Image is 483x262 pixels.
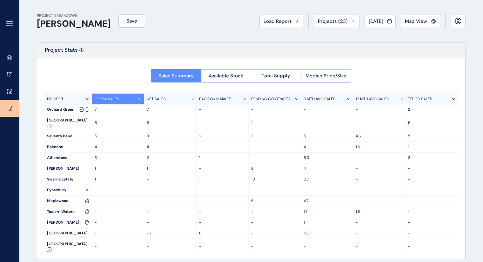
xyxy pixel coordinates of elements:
p: 4.6 [356,134,403,139]
p: - [199,107,246,112]
p: - [408,220,455,225]
p: - [356,244,403,249]
p: PROJECT BREAKDOWN [37,13,111,18]
p: GROSS SALES [95,96,119,102]
p: 4 [304,144,351,150]
p: 1 [251,120,298,126]
button: Map View [401,15,440,28]
p: 2 [408,107,455,112]
p: 1 [408,144,455,150]
p: 2.3 [304,231,351,236]
span: Median Price/Size [305,73,346,79]
p: - [408,209,455,214]
p: 7 [95,107,142,112]
p: -6 [147,231,194,236]
p: - [199,166,246,171]
p: 1.7 [304,209,351,214]
p: - [356,220,403,225]
p: - [199,144,246,150]
p: - [408,231,455,236]
p: - [408,177,455,182]
div: [GEOGRAPHIC_DATA] [44,239,92,254]
p: - [95,209,142,214]
p: 1 [304,220,351,225]
button: Sales Summary [151,69,201,82]
button: Available Stock [201,69,251,82]
div: Seventh Bend [44,131,92,141]
div: Balmoral [44,142,92,152]
p: - [408,187,455,193]
p: - [95,187,142,193]
p: 1 [147,166,194,171]
p: - [199,120,246,126]
p: - [408,198,455,204]
p: 4 [147,144,194,150]
p: - [95,244,142,249]
p: BACK ON MARKET [199,96,231,102]
span: Load Report [264,18,292,24]
p: - [199,198,246,204]
p: PROJECT [47,96,64,102]
div: [GEOGRAPHIC_DATA] [44,228,92,239]
p: - [251,144,298,150]
h1: [PERSON_NAME] [37,18,111,29]
p: 6 [95,120,142,126]
button: Load Report [259,15,303,28]
p: - [199,244,246,249]
p: - [408,166,455,171]
p: - [147,187,194,193]
p: - [95,198,142,204]
p: - [251,220,298,225]
p: - [147,198,194,204]
p: - [408,244,455,249]
p: - [356,187,403,193]
p: 6.3 [304,155,351,160]
p: - [199,220,246,225]
p: TITLED SALES [408,96,432,102]
p: - [251,107,298,112]
p: Project Stats [45,46,78,58]
span: Save [126,18,137,24]
p: 3 [408,155,455,160]
div: Swarna Estate [44,174,92,185]
p: - [199,209,246,214]
div: Maplewood [44,196,92,206]
p: - [147,209,194,214]
p: 3 [251,134,298,139]
span: Sales Summary [158,73,194,79]
button: Total Supply [251,69,301,82]
p: 4.7 [304,198,351,204]
p: 6 [147,120,194,126]
div: [GEOGRAPHIC_DATA] [44,115,92,131]
p: 10 [251,177,298,182]
p: 3 [95,155,142,160]
span: Projects ( 23 ) [318,18,348,24]
p: - [147,177,194,182]
p: - [251,209,298,214]
p: 2 [199,134,246,139]
button: Save [118,14,145,28]
p: 1.6 [356,144,403,150]
p: 1 [95,166,142,171]
p: - [304,187,351,193]
p: - [356,155,403,160]
div: Atherstone [44,153,92,163]
p: 0.7 [304,177,351,182]
p: - [356,166,403,171]
p: - [147,220,194,225]
p: - [304,107,351,112]
p: - [199,187,246,193]
p: - [356,107,403,112]
span: Map View [405,18,427,24]
p: - [356,198,403,204]
p: 6 [251,198,298,204]
button: Projects (23) [314,15,359,28]
div: Toolern Waters [44,206,92,217]
p: 1 [199,177,246,182]
p: 7 [147,107,194,112]
p: 5 [408,134,455,139]
p: - [95,231,142,236]
p: - [251,155,298,160]
p: 3 MTH AVG SALES [304,96,335,102]
button: [DATE] [365,15,396,28]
